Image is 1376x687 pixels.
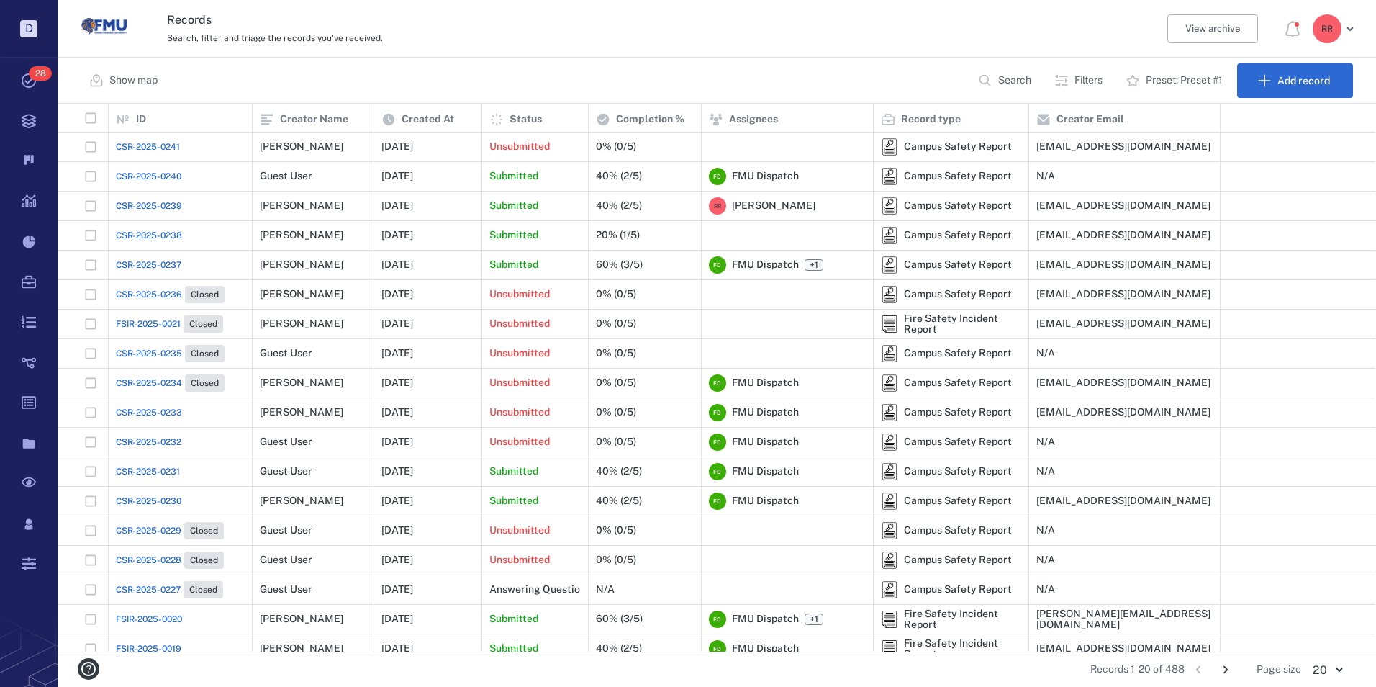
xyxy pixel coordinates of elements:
[904,289,1012,300] div: Campus Safety Report
[729,112,778,127] p: Assignees
[167,33,383,43] span: Search, filter and triage the records you've received.
[186,318,220,331] span: Closed
[881,286,898,303] div: Campus Safety Report
[998,73,1031,88] p: Search
[260,259,343,270] div: [PERSON_NAME]
[381,376,413,390] p: [DATE]
[116,170,181,183] span: CSR-2025-0240
[881,138,898,156] div: Campus Safety Report
[116,377,182,390] span: CSR-2025-0234
[489,376,550,390] p: Unsubmitted
[489,612,538,627] p: Submitted
[904,313,1021,336] div: Fire Safety Incident Report
[109,73,158,88] p: Show map
[1237,63,1353,98] button: Add record
[260,407,343,418] div: [PERSON_NAME]
[381,524,413,538] p: [DATE]
[1167,14,1258,43] button: View archive
[116,315,223,333] a: FSIR-2025-0021Closed
[81,4,127,50] img: Florida Memorial University logo
[1090,663,1185,677] span: Records 1-20 of 488
[881,581,898,598] div: Campus Safety Report
[489,524,550,538] p: Unsubmitted
[489,435,550,449] p: Unsubmitted
[29,66,52,81] span: 28
[1117,63,1234,98] button: Preset: Preset #1
[881,463,898,480] img: icon Campus Safety Report
[381,346,413,361] p: [DATE]
[116,318,181,331] span: FSIR-2025-0021
[732,405,799,420] span: FMU Dispatch
[1313,14,1359,43] button: RR
[1036,318,1210,329] div: [EMAIL_ADDRESS][DOMAIN_NAME]
[1036,289,1210,300] div: [EMAIL_ADDRESS][DOMAIN_NAME]
[1036,141,1210,152] div: [EMAIL_ADDRESS][DOMAIN_NAME]
[402,112,454,127] p: Created At
[904,609,1021,631] div: Fire Safety Incident Report
[904,171,1012,181] div: Campus Safety Report
[881,374,898,392] div: Campus Safety Report
[596,407,636,418] div: 0% (0/5)
[489,287,550,302] p: Unsubmitted
[136,112,146,127] p: ID
[596,259,643,270] div: 60% (3/5)
[167,12,946,29] h3: Records
[116,581,223,598] a: CSR-2025-0227Closed
[187,554,221,567] span: Closed
[1214,658,1237,681] button: Go to next page
[381,583,413,597] p: [DATE]
[489,642,538,656] p: Submitted
[381,464,413,479] p: [DATE]
[1257,663,1301,677] span: Page size
[81,4,127,55] a: Go home
[381,287,413,302] p: [DATE]
[489,140,550,154] p: Unsubmitted
[596,525,636,536] div: 0% (0/5)
[1036,466,1055,477] div: N/A
[116,436,181,449] span: CSR-2025-0232
[709,493,726,510] div: F D
[881,611,898,628] img: icon Fire Safety Incident Report
[1036,200,1210,211] div: [EMAIL_ADDRESS][DOMAIN_NAME]
[116,288,182,301] span: CSR-2025-0236
[381,642,413,656] p: [DATE]
[596,348,636,359] div: 0% (0/5)
[881,197,898,215] div: Campus Safety Report
[489,317,550,331] p: Unsubmitted
[805,259,823,271] span: +1
[489,494,538,508] p: Submitted
[260,466,312,477] div: Guest User
[596,466,642,477] div: 40% (2/5)
[881,374,898,392] img: icon Campus Safety Report
[32,10,62,23] span: Help
[20,20,37,37] p: D
[260,584,312,595] div: Guest User
[904,259,1012,270] div: Campus Safety Report
[881,552,898,569] img: icon Campus Safety Report
[709,463,726,480] div: F D
[116,199,182,212] a: CSR-2025-0239
[596,584,615,595] div: N/A
[381,494,413,508] p: [DATE]
[732,376,799,390] span: FMU Dispatch
[116,347,182,360] span: CSR-2025-0235
[260,348,312,359] div: Guest User
[1036,377,1210,388] div: [EMAIL_ADDRESS][DOMAIN_NAME]
[596,495,642,506] div: 40% (2/5)
[1046,63,1114,98] button: Filters
[116,495,181,508] span: CSR-2025-0230
[881,256,898,274] div: Campus Safety Report
[881,611,898,628] div: Fire Safety Incident Report
[709,611,726,628] div: F D
[116,522,224,539] a: CSR-2025-0229Closed
[904,200,1012,211] div: Campus Safety Report
[116,140,180,153] a: CSR-2025-0241
[1036,407,1210,418] div: [EMAIL_ADDRESS][DOMAIN_NAME]
[709,197,726,215] div: R R
[732,435,799,449] span: FMU Dispatch
[116,406,182,419] a: CSR-2025-0233
[260,525,312,536] div: Guest User
[381,199,413,213] p: [DATE]
[116,259,181,271] a: CSR-2025-0237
